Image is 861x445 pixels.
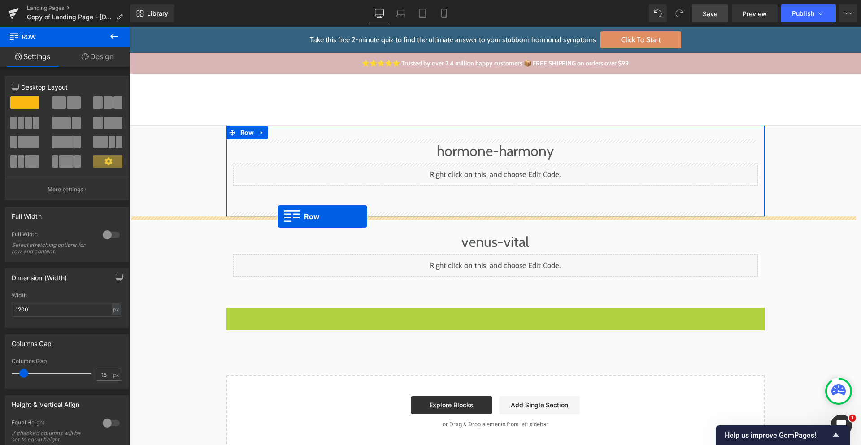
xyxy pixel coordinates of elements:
a: Desktop [369,4,390,22]
span: Copy of Landing Page - [DATE] 20:57:48 [27,13,113,21]
button: Undo [649,4,667,22]
div: Equal Height [12,419,94,428]
h1: venus-vital [104,203,628,227]
p: or Drag & Drop elements from left sidebar [111,394,621,401]
button: More settings [5,179,128,200]
a: Laptop [390,4,412,22]
div: Width [12,292,122,298]
p: More settings [48,186,83,194]
div: Columns Gap [12,335,52,347]
span: Help us improve GemPages! [725,431,831,440]
a: Expand / Collapse [126,99,138,112]
a: Preview [732,4,778,22]
button: Redo [670,4,688,22]
iframe: Intercom live chat [831,415,852,436]
span: Library [147,9,168,17]
a: Tablet [412,4,433,22]
div: Columns Gap [12,358,122,364]
span: px [113,372,121,378]
div: Dimension (Width) [12,269,67,281]
button: Publish [781,4,836,22]
span: Preview [743,9,767,18]
span: Row [9,27,99,47]
div: Full Width [12,231,94,240]
a: New Library [130,4,174,22]
span: Publish [792,10,814,17]
a: Design [65,47,130,67]
a: ⭐⭐⭐⭐⭐ Trusted by over 2.4 million happy customers 📦 FREE SHIPPING on orders over $99 [232,32,499,40]
span: Row [109,99,127,112]
h1: hormone-harmony [104,112,628,136]
a: Add Single Section [370,369,450,387]
div: Full Width [12,207,42,220]
a: Explore Blocks [282,369,362,387]
button: Show survey - Help us improve GemPages! [725,430,841,441]
div: px [112,303,121,315]
a: Landing Pages [27,4,130,12]
input: auto [12,302,122,317]
div: Height & Vertical Align [12,396,79,408]
div: If checked columns will be set to equal height. [12,430,92,443]
p: Desktop Layout [12,82,122,92]
button: More [839,4,857,22]
span: Save [703,9,717,18]
div: Select stretching options for row and content. [12,242,92,255]
span: Click To Start [471,4,552,22]
span: 1 [849,415,856,422]
a: Mobile [433,4,455,22]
